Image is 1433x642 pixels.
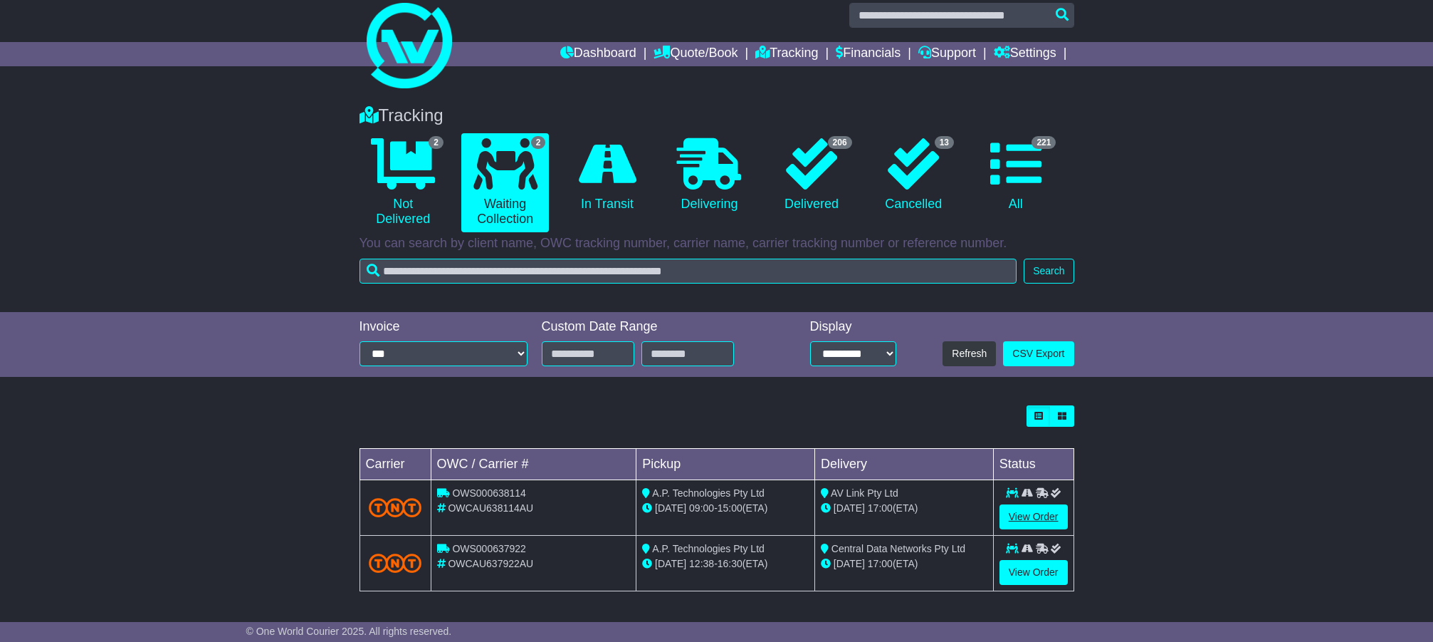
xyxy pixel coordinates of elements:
span: OWS000638114 [452,487,526,499]
div: (ETA) [821,556,987,571]
div: Tracking [352,105,1081,126]
span: 15:00 [718,502,742,514]
a: 2 Not Delivered [359,133,447,232]
span: OWCAU638114AU [448,502,533,514]
img: TNT_Domestic.png [369,554,422,573]
td: Delivery [814,449,993,480]
button: Refresh [943,341,996,366]
a: CSV Export [1003,341,1074,366]
button: Search [1024,259,1074,284]
a: Financials [836,42,901,66]
span: AV Link Pty Ltd [831,487,898,499]
span: OWS000637922 [452,543,526,554]
td: OWC / Carrier # [431,449,636,480]
span: A.P. Technologies Pty Ltd [652,543,764,554]
span: 221 [1032,136,1056,149]
a: Tracking [755,42,818,66]
span: A.P. Technologies Pty Ltd [652,487,764,499]
span: 206 [828,136,852,149]
span: 09:00 [689,502,714,514]
a: Dashboard [560,42,636,66]
span: [DATE] [834,502,865,514]
a: 13 Cancelled [870,133,957,217]
a: View Order [999,504,1068,529]
a: In Transit [563,133,651,217]
span: 2 [429,136,443,149]
td: Carrier [359,449,431,480]
p: You can search by client name, OWC tracking number, carrier name, carrier tracking number or refe... [359,236,1074,252]
a: 221 All [972,133,1059,217]
img: TNT_Domestic.png [369,498,422,517]
span: Central Data Networks Pty Ltd [831,543,965,554]
span: OWCAU637922AU [448,558,533,569]
div: Custom Date Range [542,319,770,335]
div: (ETA) [821,501,987,516]
div: Invoice [359,319,527,335]
span: 17:00 [868,558,893,569]
span: 13 [935,136,954,149]
span: 2 [531,136,546,149]
span: [DATE] [834,558,865,569]
span: 16:30 [718,558,742,569]
span: © One World Courier 2025. All rights reserved. [246,626,452,637]
span: [DATE] [655,558,686,569]
td: Pickup [636,449,815,480]
a: Support [918,42,976,66]
span: 12:38 [689,558,714,569]
span: [DATE] [655,502,686,514]
a: 206 Delivered [767,133,855,217]
div: - (ETA) [642,556,809,571]
a: View Order [999,560,1068,585]
div: - (ETA) [642,501,809,516]
a: Quote/Book [653,42,738,66]
span: 17:00 [868,502,893,514]
div: Display [810,319,896,335]
td: Status [993,449,1074,480]
a: Settings [994,42,1056,66]
a: Delivering [666,133,753,217]
a: 2 Waiting Collection [461,133,549,232]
